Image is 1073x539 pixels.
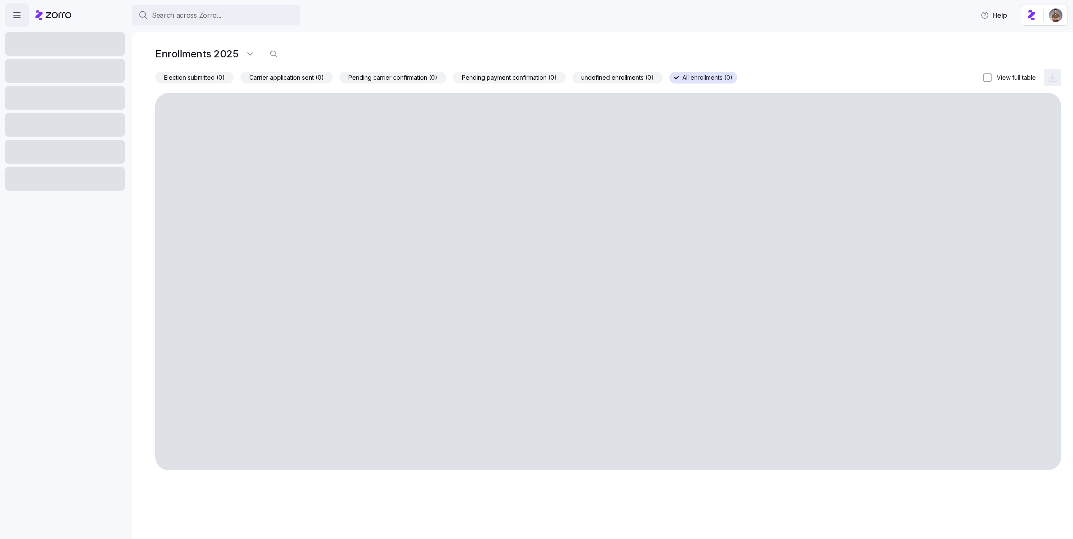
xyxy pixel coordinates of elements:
span: Election submitted (0) [164,72,225,83]
span: Pending carrier confirmation (0) [348,72,437,83]
label: View full table [992,73,1036,82]
span: Search across Zorro... [152,10,221,21]
span: Pending payment confirmation (0) [462,72,557,83]
button: Search across Zorro... [132,5,300,25]
img: 4405efb6-a4ff-4e3b-b971-a8a12b62b3ee-1719735568656.jpeg [1049,8,1062,22]
span: All enrollments (0) [682,72,733,83]
button: Help [974,7,1014,24]
span: Help [981,10,1007,20]
h1: Enrollments 2025 [155,47,238,60]
span: undefined enrollments (0) [581,72,654,83]
span: Carrier application sent (0) [249,72,324,83]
